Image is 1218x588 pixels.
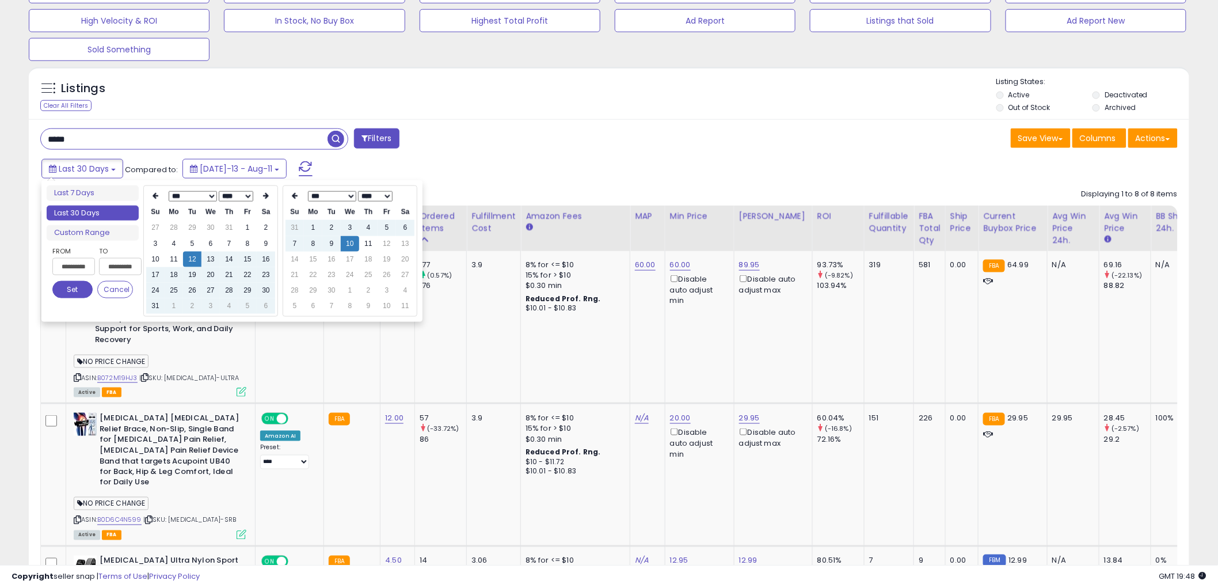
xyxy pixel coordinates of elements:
[74,530,100,540] span: All listings currently available for purchase on Amazon
[322,298,341,314] td: 7
[74,413,246,538] div: ASIN:
[420,280,466,291] div: 176
[635,412,649,424] a: N/A
[341,220,359,236] td: 3
[74,355,149,368] span: NO PRICE CHANGE
[146,283,165,298] td: 24
[322,220,341,236] td: 2
[165,220,183,236] td: 28
[378,236,396,252] td: 12
[143,515,236,525] span: | SKU: [MEDICAL_DATA]-SRB
[262,414,277,424] span: ON
[950,413,969,423] div: 0.00
[526,270,621,280] div: 15% for > $10
[220,298,238,314] td: 4
[61,81,105,97] h5: Listings
[183,267,201,283] td: 19
[670,412,691,424] a: 20.00
[238,204,257,220] th: Fr
[74,388,100,397] span: All listings currently available for purchase on Amazon
[1052,260,1090,270] div: N/A
[526,447,601,457] b: Reduced Prof. Rng.
[526,210,625,222] div: Amazon Fees
[526,294,601,304] b: Reduced Prof. Rng.
[125,164,178,175] span: Compared to:
[286,252,304,267] td: 14
[98,571,147,582] a: Terms of Use
[359,204,378,220] th: Th
[238,252,257,267] td: 15
[238,267,257,283] td: 22
[183,220,201,236] td: 29
[40,100,92,111] div: Clear All Filters
[287,414,305,424] span: OFF
[1105,103,1136,112] label: Archived
[149,571,200,582] a: Privacy Policy
[322,236,341,252] td: 9
[526,466,621,476] div: $10.01 - $10.83
[257,220,275,236] td: 2
[322,252,341,267] td: 16
[359,220,378,236] td: 4
[526,304,621,313] div: $10.01 - $10.83
[526,423,621,434] div: 15% for > $10
[1104,280,1151,291] div: 88.82
[427,271,452,280] small: (0.57%)
[304,283,322,298] td: 29
[29,9,210,32] button: High Velocity & ROI
[52,281,93,298] button: Set
[1072,128,1126,148] button: Columns
[420,210,462,234] div: Ordered Items
[1159,571,1206,582] span: 2025-09-11 19:48 GMT
[74,260,246,396] div: ASIN:
[304,236,322,252] td: 8
[635,259,656,271] a: 60.00
[139,373,239,382] span: | SKU: [MEDICAL_DATA]-ULTRA
[1112,271,1142,280] small: (-22.13%)
[420,260,466,270] div: 177
[919,210,941,246] div: FBA Total Qty
[238,283,257,298] td: 29
[420,413,466,423] div: 57
[1104,413,1151,423] div: 28.45
[12,571,54,582] strong: Copyright
[322,204,341,220] th: Tu
[420,9,600,32] button: Highest Total Profit
[526,457,621,467] div: $10 - $11.72
[260,431,300,441] div: Amazon AI
[183,283,201,298] td: 26
[304,298,322,314] td: 6
[165,252,183,267] td: 11
[329,413,350,426] small: FBA
[341,283,359,298] td: 1
[238,220,257,236] td: 1
[29,38,210,61] button: Sold Something
[304,220,322,236] td: 1
[183,236,201,252] td: 5
[182,159,287,179] button: [DATE]-13 - Aug-11
[260,443,315,469] div: Preset:
[615,9,795,32] button: Ad Report
[919,413,937,423] div: 226
[526,280,621,291] div: $0.30 min
[74,497,149,510] span: NO PRICE CHANGE
[165,236,183,252] td: 4
[286,283,304,298] td: 28
[670,273,725,306] div: Disable auto adjust min
[526,434,621,445] div: $0.30 min
[257,236,275,252] td: 9
[286,220,304,236] td: 31
[146,267,165,283] td: 17
[257,267,275,283] td: 23
[201,236,220,252] td: 6
[739,210,808,222] div: [PERSON_NAME]
[1156,413,1194,423] div: 100%
[257,252,275,267] td: 16
[100,413,239,491] b: [MEDICAL_DATA] [MEDICAL_DATA] Relief Brace, Non-Slip, Single Band for [MEDICAL_DATA] Pain Relief,...
[341,204,359,220] th: We
[378,204,396,220] th: Fr
[201,204,220,220] th: We
[359,267,378,283] td: 25
[396,267,414,283] td: 27
[183,298,201,314] td: 2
